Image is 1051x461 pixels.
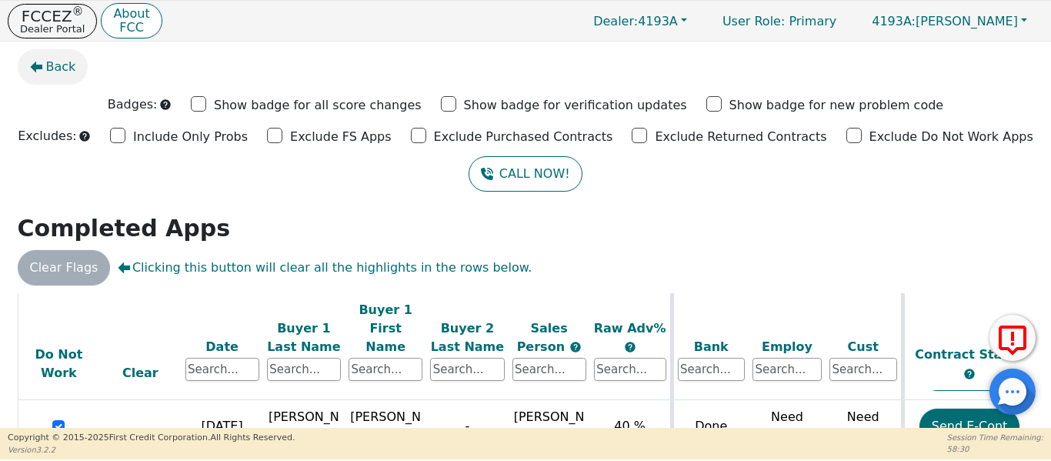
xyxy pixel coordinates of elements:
[829,358,897,381] input: Search...
[20,24,85,34] p: Dealer Portal
[46,58,76,76] span: Back
[469,156,582,192] button: CALL NOW!
[430,358,504,381] input: Search...
[290,128,392,146] p: Exclude FS Apps
[349,358,422,381] input: Search...
[915,347,1024,362] span: Contract Status
[829,337,897,356] div: Cust
[267,319,341,356] div: Buyer 1 Last Name
[593,14,638,28] span: Dealer:
[749,400,826,453] td: Need assign
[512,358,586,381] input: Search...
[8,444,295,456] p: Version 3.2.2
[614,419,646,433] span: 40 %
[185,337,259,356] div: Date
[707,6,852,36] p: Primary
[8,4,97,38] button: FCCEZ®Dealer Portal
[464,96,687,115] p: Show badge for verification updates
[593,14,678,28] span: 4193A
[919,409,1020,444] button: Send E-Cont
[113,8,149,20] p: About
[185,358,259,381] input: Search...
[872,14,1018,28] span: [PERSON_NAME]
[434,128,613,146] p: Exclude Purchased Contracts
[655,128,826,146] p: Exclude Returned Contracts
[594,320,666,335] span: Raw Adv%
[514,409,585,443] span: [PERSON_NAME]
[8,432,295,445] p: Copyright © 2015- 2025 First Credit Corporation.
[707,6,852,36] a: User Role: Primary
[18,215,231,242] strong: Completed Apps
[989,315,1036,361] button: Report Error to FCC
[103,364,177,382] div: Clear
[872,14,916,28] span: 4193A:
[345,400,426,453] td: [PERSON_NAME]
[594,358,666,381] input: Search...
[18,49,88,85] button: Back
[678,337,746,356] div: Bank
[72,5,84,18] sup: ®
[856,9,1043,33] button: 4193A:[PERSON_NAME]
[752,358,822,381] input: Search...
[869,128,1033,146] p: Exclude Do Not Work Apps
[349,300,422,356] div: Buyer 1 First Name
[430,319,504,356] div: Buyer 2 Last Name
[22,346,96,382] div: Do Not Work
[20,8,85,24] p: FCCEZ
[214,96,422,115] p: Show badge for all score changes
[267,358,341,381] input: Search...
[947,432,1043,443] p: Session Time Remaining:
[826,400,903,453] td: Need assign
[18,127,76,145] p: Excludes:
[752,337,822,356] div: Employ
[517,320,569,353] span: Sales Person
[133,128,248,146] p: Include Only Probs
[263,400,345,453] td: [PERSON_NAME]
[210,433,295,443] span: All Rights Reserved.
[678,358,746,381] input: Search...
[722,14,785,28] span: User Role :
[118,259,532,277] span: Clicking this button will clear all the highlights in the rows below.
[426,400,508,453] td: -
[101,3,162,39] button: AboutFCC
[577,9,703,33] button: Dealer:4193A
[108,95,158,114] p: Badges:
[947,443,1043,455] p: 58:30
[182,400,263,453] td: [DATE]
[113,22,149,34] p: FCC
[729,96,944,115] p: Show badge for new problem code
[672,400,749,453] td: Done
